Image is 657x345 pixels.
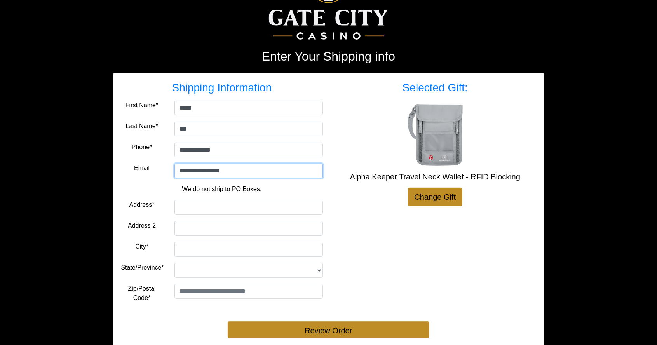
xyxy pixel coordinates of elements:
label: Address 2 [128,221,156,230]
label: State/Province* [121,263,164,272]
p: We do not ship to PO Boxes. [127,185,317,194]
h3: Selected Gift: [335,81,536,94]
button: Review Order [228,321,429,338]
label: Last Name* [125,122,158,131]
h2: Enter Your Shipping info [113,49,544,64]
label: Zip/Postal Code* [121,284,163,303]
h5: Alpha Keeper Travel Neck Wallet - RFID Blocking [335,172,536,181]
label: Phone* [132,143,152,152]
label: First Name* [125,101,158,110]
label: City* [135,242,148,251]
label: Email [134,164,150,173]
label: Address* [129,200,155,209]
img: Alpha Keeper Travel Neck Wallet - RFID Blocking [404,104,466,166]
a: Change Gift [408,188,463,206]
h3: Shipping Information [121,81,323,94]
